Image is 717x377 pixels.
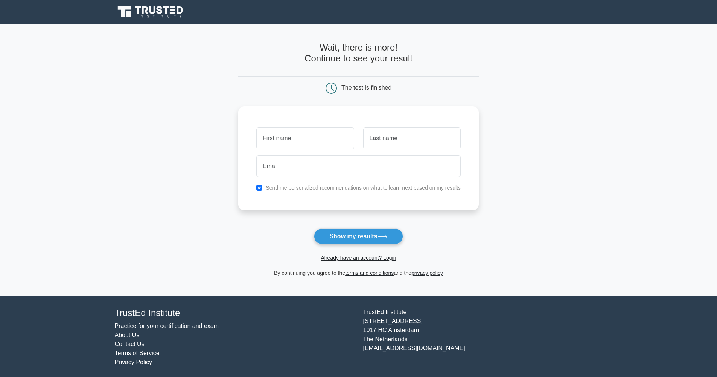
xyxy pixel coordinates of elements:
div: The test is finished [341,84,391,91]
a: Terms of Service [115,350,160,356]
div: By continuing you agree to the and the [234,268,483,277]
input: Last name [363,127,461,149]
a: Already have an account? Login [321,255,396,261]
button: Show my results [314,228,403,244]
a: About Us [115,332,140,338]
a: Privacy Policy [115,359,152,365]
input: First name [256,127,354,149]
div: TrustEd Institute [STREET_ADDRESS] 1017 HC Amsterdam The Netherlands [EMAIL_ADDRESS][DOMAIN_NAME] [359,308,607,367]
a: Contact Us [115,341,145,347]
a: Practice for your certification and exam [115,323,219,329]
a: terms and conditions [345,270,394,276]
h4: TrustEd Institute [115,308,354,319]
h4: Wait, there is more! Continue to see your result [238,42,479,64]
label: Send me personalized recommendations on what to learn next based on my results [266,185,461,191]
a: privacy policy [411,270,443,276]
input: Email [256,155,461,177]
